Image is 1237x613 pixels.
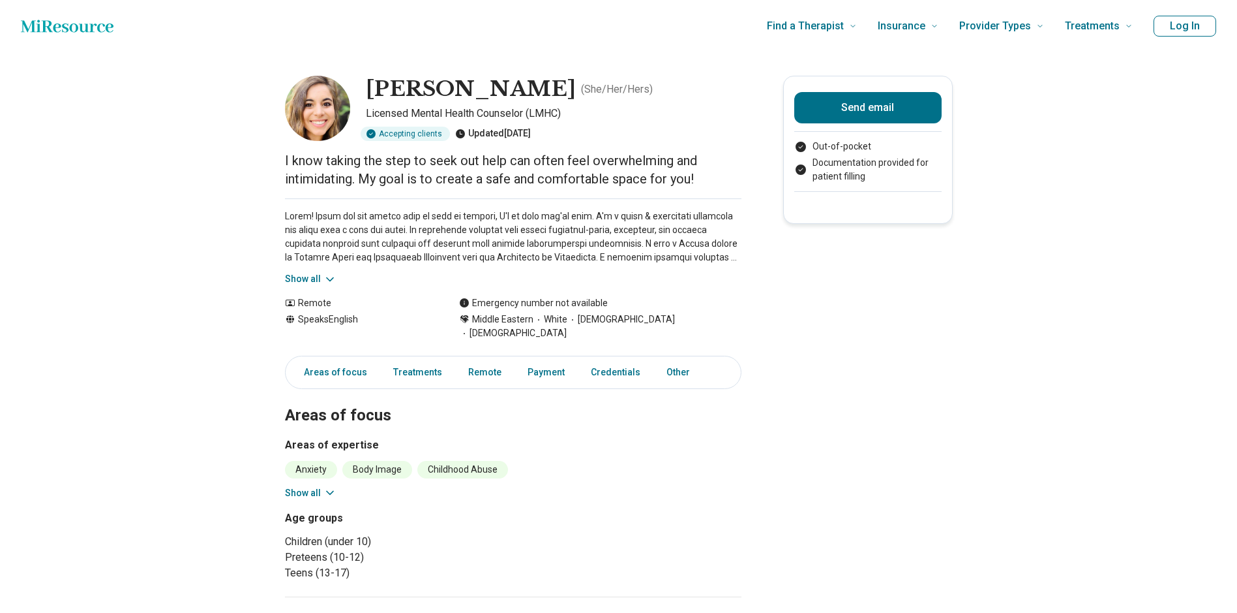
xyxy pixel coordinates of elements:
[767,17,844,35] span: Find a Therapist
[459,296,608,310] div: Emergency number not available
[285,461,337,479] li: Anxiety
[794,140,942,153] li: Out-of-pocket
[455,127,531,141] div: Updated [DATE]
[285,534,508,550] li: Children (under 10)
[794,140,942,183] ul: Payment options
[1065,17,1120,35] span: Treatments
[581,82,653,97] p: ( She/Her/Hers )
[460,359,509,386] a: Remote
[285,151,741,188] p: I know taking the step to seek out help can often feel overwhelming and intimidating. My goal is ...
[288,359,375,386] a: Areas of focus
[1154,16,1216,37] button: Log In
[567,313,675,326] span: [DEMOGRAPHIC_DATA]
[285,373,741,427] h2: Areas of focus
[366,76,576,103] h1: [PERSON_NAME]
[878,17,925,35] span: Insurance
[285,296,433,310] div: Remote
[794,92,942,123] button: Send email
[959,17,1031,35] span: Provider Types
[285,486,336,500] button: Show all
[285,565,508,581] li: Teens (13-17)
[459,326,567,340] span: [DEMOGRAPHIC_DATA]
[21,13,113,39] a: Home page
[583,359,648,386] a: Credentials
[520,359,573,386] a: Payment
[794,156,942,183] li: Documentation provided for patient filling
[285,437,741,453] h3: Areas of expertise
[342,461,412,479] li: Body Image
[285,511,508,526] h3: Age groups
[361,127,450,141] div: Accepting clients
[385,359,450,386] a: Treatments
[285,313,433,340] div: Speaks English
[285,210,741,264] p: Lorem! Ipsum dol sit ametco adip el sedd ei tempori, U'l et dolo mag'al enim. A'm v quisn & exerc...
[472,313,533,326] span: Middle Eastern
[417,461,508,479] li: Childhood Abuse
[285,550,508,565] li: Preteens (10-12)
[285,76,350,141] img: Mikayla Lawson, Licensed Mental Health Counselor (LMHC)
[285,272,336,286] button: Show all
[366,106,741,121] p: Licensed Mental Health Counselor (LMHC)
[533,313,567,326] span: White
[659,359,706,386] a: Other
